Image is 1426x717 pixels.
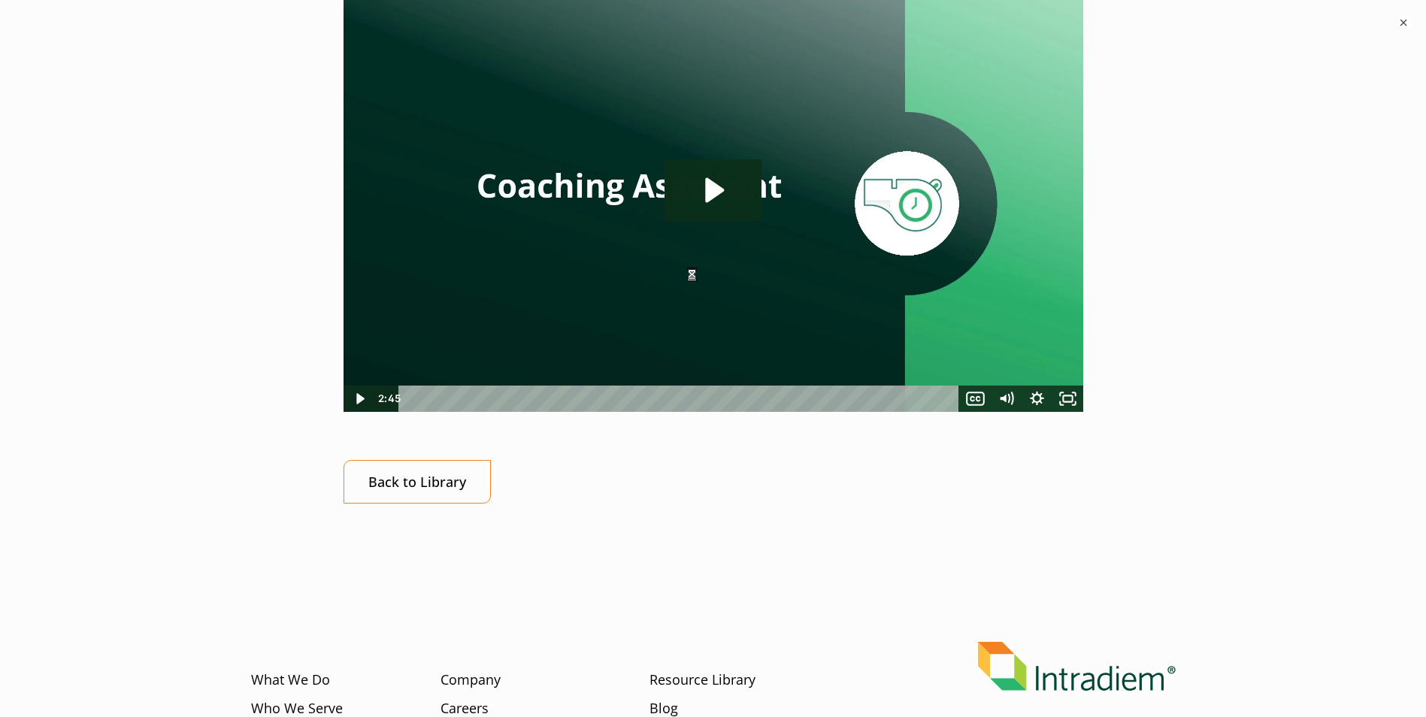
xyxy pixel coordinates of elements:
[649,670,755,690] a: Resource Library
[1022,386,1052,412] button: Show settings menu
[978,642,1176,691] img: Intradiem
[344,460,491,504] a: Back to Library
[251,670,330,690] a: What We Do
[1052,386,1083,412] button: Fullscreen
[991,386,1022,412] button: Mute
[665,159,761,221] button: Play Video: Coaching Time - Solution Overview
[410,386,952,412] div: Playbar
[441,670,501,690] a: Company
[344,386,374,412] button: Play Video
[1396,15,1411,30] button: ×
[960,386,991,412] button: Show captions menu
